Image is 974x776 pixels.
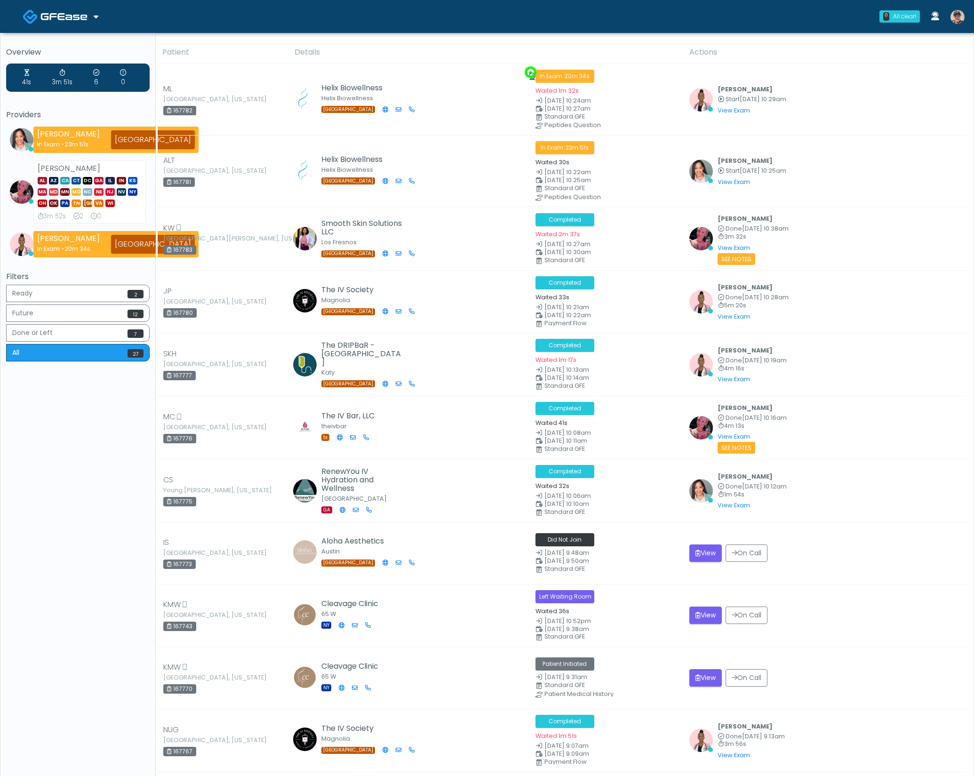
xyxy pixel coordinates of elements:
[535,276,594,289] span: Completed
[128,310,144,318] span: 12
[718,741,785,747] small: 3m 56s
[293,479,317,503] img: Taylor Buckley
[289,41,684,64] th: Details
[6,48,150,56] h5: Overview
[535,430,678,436] small: Date Created
[544,96,591,104] span: [DATE] 10:24am
[544,682,687,688] div: Standard GFE
[689,728,713,752] img: Janaira Villalobos
[874,7,926,26] a: 0 All clear!
[535,501,678,507] small: Scheduled Time
[163,474,173,486] span: CS
[321,94,373,102] small: Helix Biowellness
[72,200,81,207] span: TN
[49,177,58,184] span: AZ
[544,625,589,633] span: [DATE] 9:38am
[544,248,591,256] span: [DATE] 10:30am
[105,177,115,184] span: IL
[163,177,195,187] div: 167781
[535,304,678,311] small: Date Created
[742,732,785,740] span: [DATE] 9:13am
[321,106,375,113] span: [GEOGRAPHIC_DATA]
[544,634,687,640] div: Standard GFE
[293,353,317,376] img: Heather Leopold
[128,177,137,184] span: KS
[718,366,787,372] small: 4m 16s
[535,241,678,248] small: Date Created
[321,537,404,545] h5: Aloha Aesthetics
[726,356,742,364] span: Done
[105,188,115,196] span: NJ
[163,599,181,610] span: KMW
[718,734,785,740] small: Completed at
[321,506,332,513] span: GA
[535,98,678,104] small: Date Created
[91,212,101,221] div: 0
[718,283,773,291] b: [PERSON_NAME]
[38,212,66,221] div: 3m 52s
[544,168,591,176] span: [DATE] 10:22am
[535,356,576,364] small: Waited 1m 17s
[321,412,376,420] h5: The IV Bar, LLC
[60,200,70,207] span: PA
[718,423,787,429] small: 4m 13s
[535,312,678,319] small: Scheduled Time
[689,88,713,112] img: Janaira Villalobos
[535,70,594,83] span: In Exam ·
[10,180,33,204] img: Lindsey Morgan
[6,285,150,364] div: Basic example
[544,549,589,557] span: [DATE] 9:48am
[718,346,773,354] b: [PERSON_NAME]
[718,244,750,252] a: View Exam
[94,188,104,196] span: NE
[726,669,767,687] button: On Call
[544,492,591,500] span: [DATE] 10:06am
[321,547,340,555] small: Austin
[535,732,577,740] small: Waited 1m 51s
[293,728,317,751] img: Claire Richardson
[544,509,687,515] div: Standard GFE
[60,188,70,196] span: MN
[535,367,678,373] small: Date Created
[689,607,722,624] button: View
[163,348,176,360] span: SKH
[544,114,687,120] div: Standard GFE
[742,356,787,364] span: [DATE] 10:19am
[535,482,569,490] small: Waited 32s
[163,424,215,430] small: [GEOGRAPHIC_DATA], [US_STATE]
[718,722,773,730] b: [PERSON_NAME]
[157,41,289,64] th: Patient
[321,747,375,754] span: [GEOGRAPHIC_DATA]
[726,414,742,422] span: Done
[718,484,787,490] small: Completed at
[321,84,404,92] h5: Helix Biowellness
[293,87,317,111] img: John Reeder
[544,500,589,508] span: [DATE] 10:10am
[321,296,350,304] small: Magnolia
[726,167,740,175] span: Start
[689,353,713,376] img: Janaira Villalobos
[37,128,100,139] strong: [PERSON_NAME]
[163,155,175,166] span: ALT
[40,12,88,21] img: Docovia
[718,178,750,186] a: View Exam
[535,87,579,95] small: Waited 1m 32s
[689,479,713,503] img: Jennifer Ekeh
[72,188,81,196] span: MO
[321,662,378,671] h5: Cleavage Clinic
[163,411,175,423] span: MC
[689,416,713,440] img: Lindsey Morgan
[163,737,215,743] small: [GEOGRAPHIC_DATA], [US_STATE]
[883,12,889,21] div: 0
[163,96,215,102] small: [GEOGRAPHIC_DATA], [US_STATE]
[293,540,317,564] img: Tony Silvio
[535,141,594,154] span: In Exam ·
[742,414,787,422] span: [DATE] 10:16am
[23,1,98,32] a: Docovia
[544,104,591,112] span: [DATE] 10:27am
[22,68,31,87] div: 41s
[38,163,100,174] strong: [PERSON_NAME]
[718,253,755,265] small: See Notes
[163,361,215,367] small: [GEOGRAPHIC_DATA], [US_STATE]
[83,200,92,207] span: [GEOGRAPHIC_DATA]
